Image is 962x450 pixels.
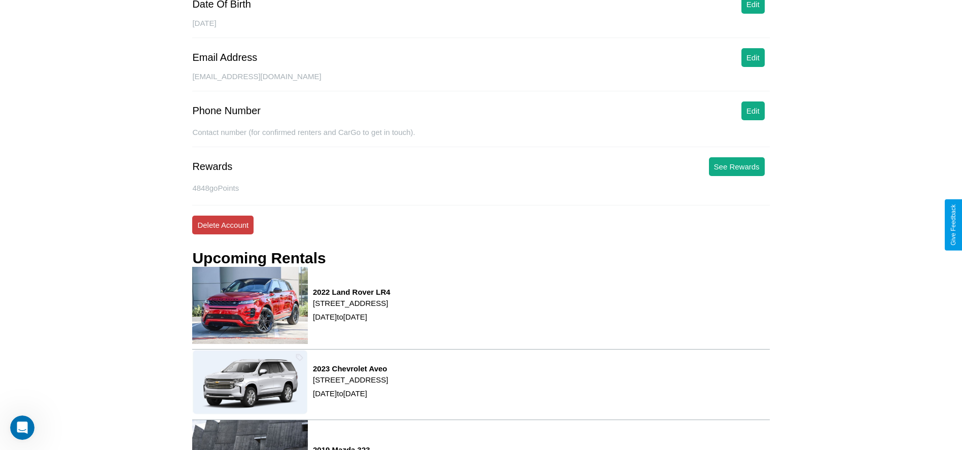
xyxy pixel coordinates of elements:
p: [STREET_ADDRESS] [313,296,390,310]
div: Contact number (for confirmed renters and CarGo to get in touch). [192,128,769,147]
img: rental [192,267,308,344]
p: [STREET_ADDRESS] [313,373,388,387]
p: 4848 goPoints [192,181,769,195]
button: See Rewards [709,157,765,176]
button: Delete Account [192,216,254,234]
div: [DATE] [192,19,769,38]
h3: 2022 Land Rover LR4 [313,288,390,296]
h3: 2023 Chevrolet Aveo [313,364,388,373]
h3: Upcoming Rentals [192,250,326,267]
div: Phone Number [192,105,261,117]
button: Edit [741,48,765,67]
iframe: Intercom live chat [10,416,34,440]
button: Edit [741,101,765,120]
img: rental [192,350,308,414]
p: [DATE] to [DATE] [313,310,390,324]
div: Rewards [192,161,232,172]
div: [EMAIL_ADDRESS][DOMAIN_NAME] [192,72,769,91]
div: Give Feedback [950,204,957,246]
div: Email Address [192,52,257,63]
p: [DATE] to [DATE] [313,387,388,400]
